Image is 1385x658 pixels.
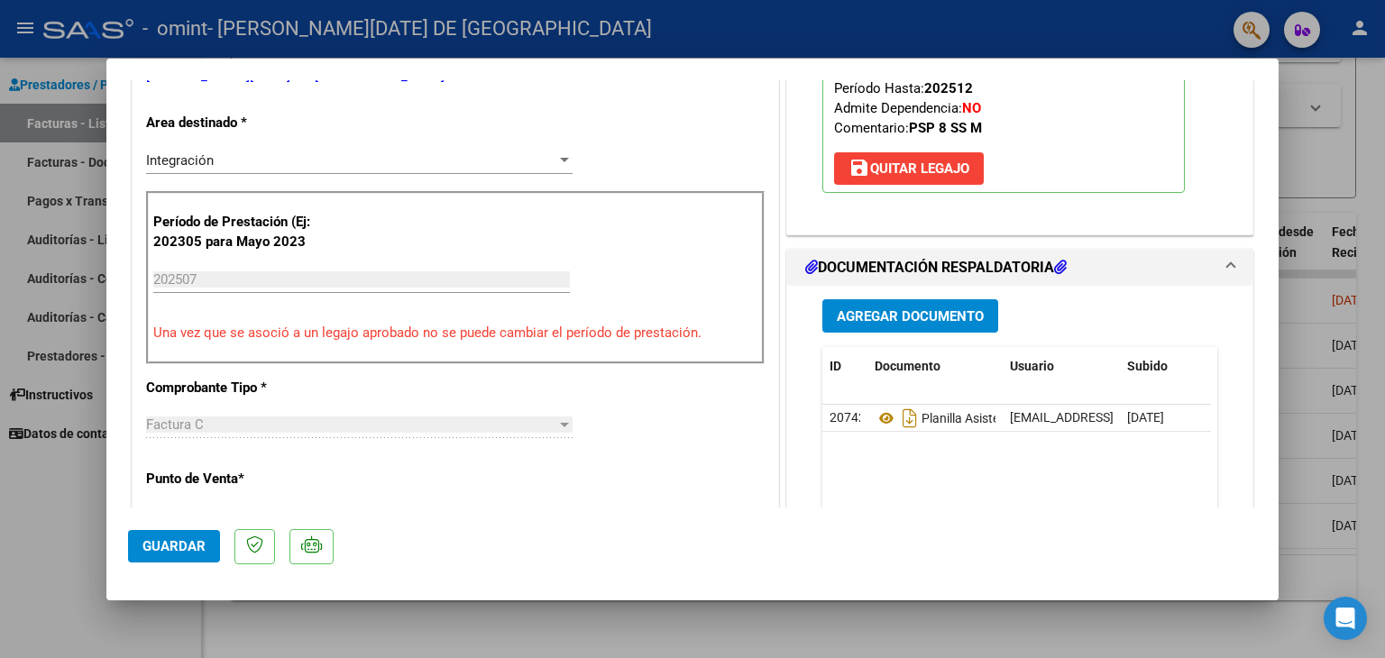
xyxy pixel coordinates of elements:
span: ID [830,359,841,373]
strong: 202512 [924,80,973,96]
p: Una vez que se asoció a un legajo aprobado no se puede cambiar el período de prestación. [153,323,757,343]
div: Open Intercom Messenger [1324,597,1367,640]
strong: PSP 8 SS M [909,120,982,136]
span: Agregar Documento [837,308,984,324]
span: Documento [875,359,940,373]
button: Guardar [128,530,220,562]
datatable-header-cell: ID [822,347,867,386]
mat-icon: save [848,157,870,178]
span: Comentario: [834,120,982,136]
p: Comprobante Tipo * [146,378,332,398]
span: Usuario [1010,359,1054,373]
datatable-header-cell: Documento [867,347,1003,386]
mat-expansion-panel-header: DOCUMENTACIÓN RESPALDATORIA [787,250,1252,286]
span: Quitar Legajo [848,160,969,177]
h1: DOCUMENTACIÓN RESPALDATORIA [805,257,1067,279]
p: Período de Prestación (Ej: 202305 para Mayo 2023 [153,212,335,252]
i: Descargar documento [898,404,922,433]
span: Factura C [146,416,204,433]
datatable-header-cell: Usuario [1003,347,1120,386]
p: Area destinado * [146,113,332,133]
datatable-header-cell: Subido [1120,347,1210,386]
span: Subido [1127,359,1168,373]
span: Integración [146,152,214,169]
span: Planilla Asistencia [DATE] [875,411,1062,425]
span: Guardar [142,538,206,554]
datatable-header-cell: Acción [1210,347,1300,386]
p: Punto de Venta [146,469,332,489]
strong: NO [962,100,981,116]
span: 20742 [830,410,866,425]
button: Agregar Documento [822,299,998,333]
button: Quitar Legajo [834,152,984,185]
span: [DATE] [1127,410,1164,425]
